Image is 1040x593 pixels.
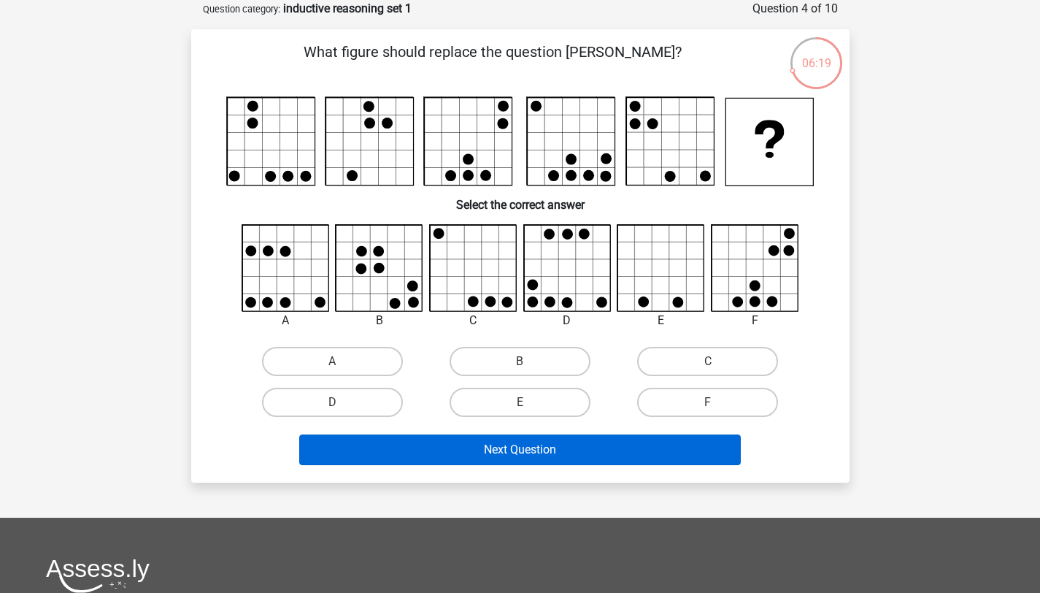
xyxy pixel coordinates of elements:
div: E [606,312,716,329]
h6: Select the correct answer [215,186,826,212]
img: Assessly logo [46,559,150,593]
div: D [512,312,623,329]
label: C [637,347,778,376]
div: 06:19 [789,36,844,72]
button: Next Question [299,435,741,465]
label: B [450,347,590,376]
label: D [262,388,403,417]
div: B [324,312,434,329]
div: C [418,312,528,329]
strong: inductive reasoning set 1 [283,1,412,15]
p: What figure should replace the question [PERSON_NAME]? [215,41,771,85]
label: E [450,388,590,417]
label: A [262,347,403,376]
div: A [231,312,341,329]
div: F [700,312,810,329]
small: Question category: [203,4,280,15]
label: F [637,388,778,417]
